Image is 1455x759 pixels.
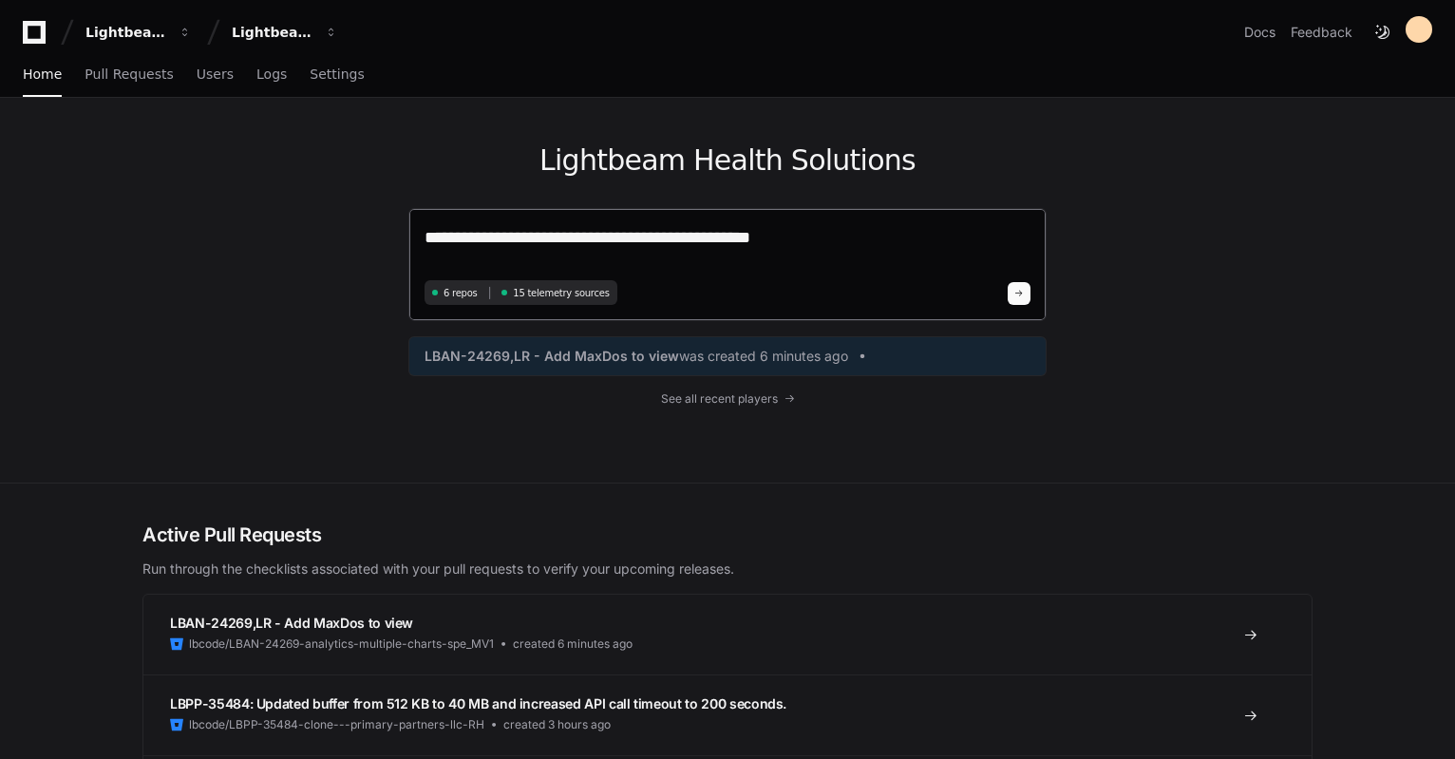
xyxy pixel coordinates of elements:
span: Pull Requests [85,68,173,80]
span: created 3 hours ago [503,717,611,732]
a: LBPP-35484: Updated buffer from 512 KB to 40 MB and increased API call timeout to 200 seconds.lbc... [143,674,1312,755]
a: Pull Requests [85,53,173,97]
a: LBAN-24269,LR - Add MaxDos to viewwas created 6 minutes ago [425,347,1030,366]
button: Feedback [1291,23,1352,42]
span: LBAN-24269,LR - Add MaxDos to view [425,347,679,366]
span: Home [23,68,62,80]
span: LBAN-24269,LR - Add MaxDos to view [170,615,413,631]
span: lbcode/LBPP-35484-clone---primary-partners-llc-RH [189,717,484,732]
span: LBPP-35484: Updated buffer from 512 KB to 40 MB and increased API call timeout to 200 seconds. [170,695,786,712]
a: Users [197,53,234,97]
div: Lightbeam Health Solutions [232,23,313,42]
span: was created 6 minutes ago [679,347,848,366]
button: Lightbeam Health [78,15,199,49]
a: LBAN-24269,LR - Add MaxDos to viewlbcode/LBAN-24269-analytics-multiple-charts-spe_MV1created 6 mi... [143,595,1312,674]
span: Logs [256,68,287,80]
span: 6 repos [444,286,478,300]
button: Lightbeam Health Solutions [224,15,346,49]
h1: Lightbeam Health Solutions [408,143,1047,178]
a: See all recent players [408,391,1047,407]
p: Run through the checklists associated with your pull requests to verify your upcoming releases. [142,560,1313,579]
a: Docs [1244,23,1275,42]
span: created 6 minutes ago [513,636,633,652]
a: Settings [310,53,364,97]
div: Lightbeam Health [85,23,167,42]
span: Users [197,68,234,80]
a: Logs [256,53,287,97]
span: Settings [310,68,364,80]
h2: Active Pull Requests [142,522,1313,548]
span: 15 telemetry sources [513,286,609,300]
span: See all recent players [661,391,778,407]
span: lbcode/LBAN-24269-analytics-multiple-charts-spe_MV1 [189,636,494,652]
a: Home [23,53,62,97]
